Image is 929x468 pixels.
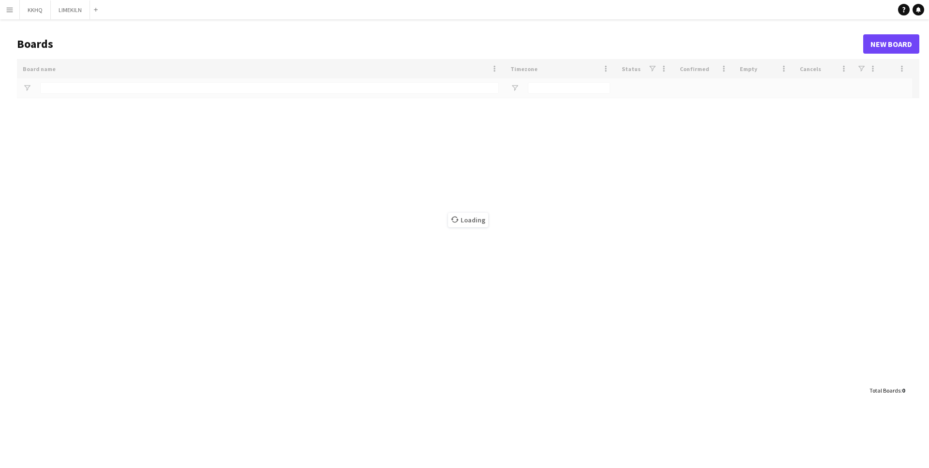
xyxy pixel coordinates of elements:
[448,213,488,227] span: Loading
[869,387,900,394] span: Total Boards
[51,0,90,19] button: LIMEKILN
[869,381,905,400] div: :
[17,37,863,51] h1: Boards
[863,34,919,54] a: New Board
[902,387,905,394] span: 0
[20,0,51,19] button: KKHQ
